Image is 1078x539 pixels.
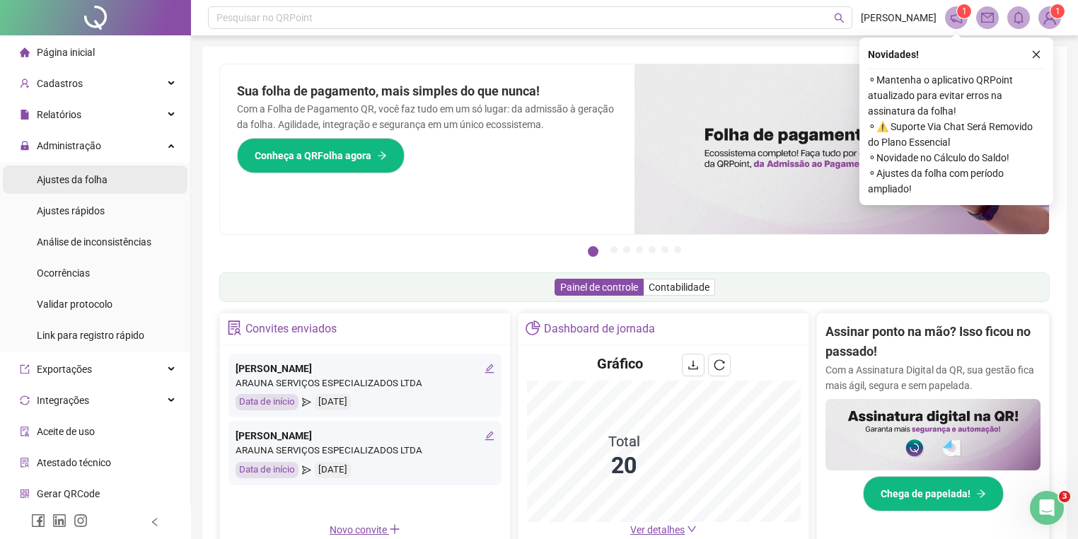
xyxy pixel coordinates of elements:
[389,523,400,535] span: plus
[20,458,30,468] span: solution
[20,364,30,374] span: export
[20,141,30,151] span: lock
[37,457,111,468] span: Atestado técnico
[236,361,494,376] div: [PERSON_NAME]
[610,246,618,253] button: 2
[661,246,668,253] button: 6
[1055,6,1060,16] span: 1
[377,151,387,161] span: arrow-right
[688,359,699,371] span: download
[1059,491,1070,502] span: 3
[649,282,709,293] span: Contabilidade
[1039,7,1060,28] img: 74086
[236,428,494,444] div: [PERSON_NAME]
[868,166,1045,197] span: ⚬ Ajustes da folha com período ampliado!
[868,47,919,62] span: Novidades !
[31,514,45,528] span: facebook
[485,364,494,373] span: edit
[634,64,1049,234] img: banner%2F8d14a306-6205-4263-8e5b-06e9a85ad873.png
[150,517,160,527] span: left
[37,140,101,151] span: Administração
[868,72,1045,119] span: ⚬ Mantenha o aplicativo QRPoint atualizado para evitar erros na assinatura da folha!
[227,320,242,335] span: solution
[1012,11,1025,24] span: bell
[714,359,725,371] span: reload
[37,395,89,406] span: Integrações
[237,138,405,173] button: Conheça a QRFolha agora
[881,486,970,502] span: Chega de papelada!
[630,524,697,535] a: Ver detalhes down
[981,11,994,24] span: mail
[37,78,83,89] span: Cadastros
[649,246,656,253] button: 5
[20,427,30,436] span: audit
[834,13,845,23] span: search
[236,376,494,391] div: ARAUNA SERVIÇOS ESPECIALIZADOS LTDA
[1050,4,1065,18] sup: Atualize o seu contato no menu Meus Dados
[302,394,311,410] span: send
[236,444,494,458] div: ARAUNA SERVIÇOS ESPECIALIZADOS LTDA
[245,317,337,341] div: Convites enviados
[20,47,30,57] span: home
[962,6,967,16] span: 1
[20,79,30,88] span: user-add
[861,10,937,25] span: [PERSON_NAME]
[37,236,151,248] span: Análise de inconsistências
[597,354,643,373] h4: Gráfico
[255,148,371,163] span: Conheça a QRFolha agora
[687,524,697,534] span: down
[20,489,30,499] span: qrcode
[623,246,630,253] button: 3
[37,488,100,499] span: Gerar QRCode
[868,150,1045,166] span: ⚬ Novidade no Cálculo do Saldo!
[636,246,643,253] button: 4
[588,246,598,257] button: 1
[863,476,1004,511] button: Chega de papelada!
[37,426,95,437] span: Aceite de uso
[330,524,400,535] span: Novo convite
[37,364,92,375] span: Exportações
[52,514,66,528] span: linkedin
[236,394,299,410] div: Data de início
[37,174,108,185] span: Ajustes da folha
[1030,491,1064,525] iframe: Intercom live chat
[37,299,112,310] span: Validar protocolo
[526,320,540,335] span: pie-chart
[544,317,655,341] div: Dashboard de jornada
[37,109,81,120] span: Relatórios
[825,362,1041,393] p: Com a Assinatura Digital da QR, sua gestão fica mais ágil, segura e sem papelada.
[37,205,105,216] span: Ajustes rápidos
[868,119,1045,150] span: ⚬ ⚠️ Suporte Via Chat Será Removido do Plano Essencial
[315,462,351,478] div: [DATE]
[37,267,90,279] span: Ocorrências
[74,514,88,528] span: instagram
[1031,50,1041,59] span: close
[20,110,30,120] span: file
[37,330,144,341] span: Link para registro rápido
[825,322,1041,362] h2: Assinar ponto na mão? Isso ficou no passado!
[674,246,681,253] button: 7
[825,399,1041,470] img: banner%2F02c71560-61a6-44d4-94b9-c8ab97240462.png
[37,47,95,58] span: Página inicial
[20,395,30,405] span: sync
[236,462,299,478] div: Data de início
[485,431,494,441] span: edit
[976,489,986,499] span: arrow-right
[630,524,685,535] span: Ver detalhes
[237,101,618,132] p: Com a Folha de Pagamento QR, você faz tudo em um só lugar: da admissão à geração da folha. Agilid...
[315,394,351,410] div: [DATE]
[560,282,638,293] span: Painel de controle
[237,81,618,101] h2: Sua folha de pagamento, mais simples do que nunca!
[302,462,311,478] span: send
[950,11,963,24] span: notification
[957,4,971,18] sup: 1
